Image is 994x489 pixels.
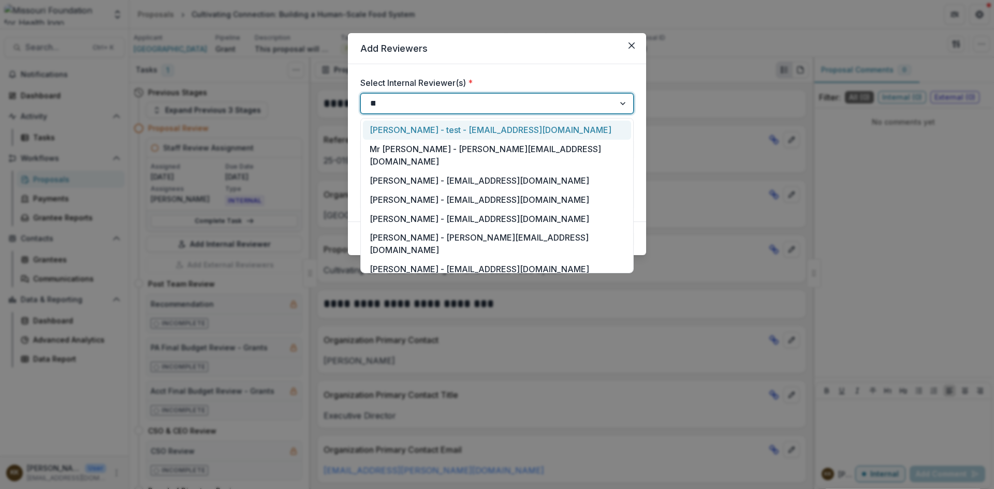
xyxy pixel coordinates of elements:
div: [PERSON_NAME] - [EMAIL_ADDRESS][DOMAIN_NAME] [363,171,631,190]
label: Select Internal Reviewer(s) [360,77,627,89]
div: [PERSON_NAME] - [EMAIL_ADDRESS][DOMAIN_NAME] [363,209,631,228]
div: [PERSON_NAME] - [EMAIL_ADDRESS][DOMAIN_NAME] [363,260,631,279]
div: [PERSON_NAME] - [PERSON_NAME][EMAIL_ADDRESS][DOMAIN_NAME] [363,228,631,260]
div: [PERSON_NAME] - test - [EMAIL_ADDRESS][DOMAIN_NAME] [363,121,631,140]
div: [PERSON_NAME] - [EMAIL_ADDRESS][DOMAIN_NAME] [363,190,631,209]
button: Close [623,37,640,54]
header: Add Reviewers [348,33,646,64]
div: Mr [PERSON_NAME] - [PERSON_NAME][EMAIL_ADDRESS][DOMAIN_NAME] [363,140,631,171]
